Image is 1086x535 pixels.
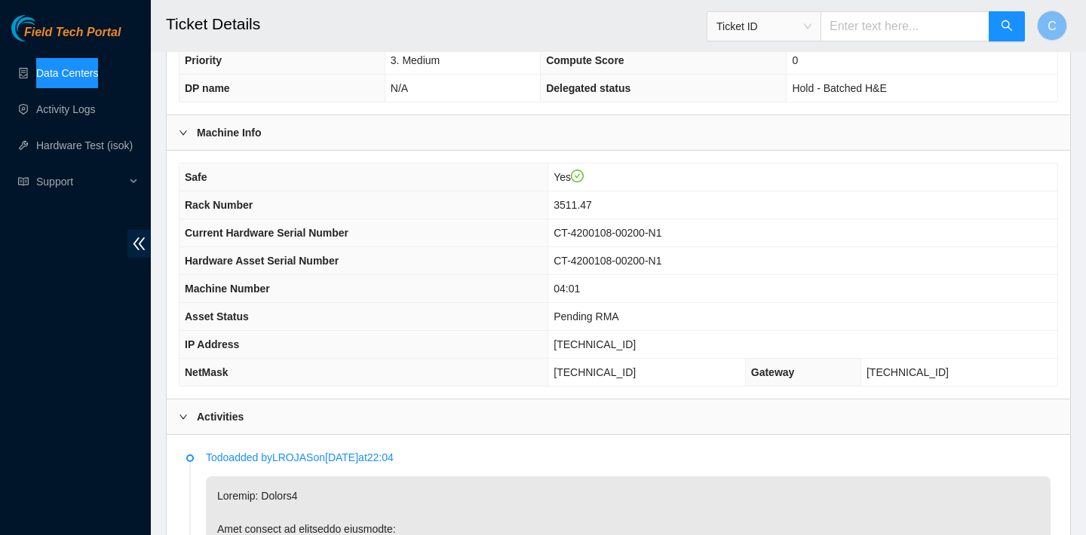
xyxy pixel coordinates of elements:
div: Activities [167,399,1070,434]
a: Activity Logs [36,103,96,115]
span: NetMask [185,366,229,378]
span: CT-4200108-00200-N1 [554,255,661,267]
span: Yes [554,171,584,183]
span: Hold - Batched H&E [792,82,886,94]
span: Field Tech Portal [24,26,121,40]
span: Asset Status [185,310,249,323]
span: [TECHNICAL_ID] [867,366,949,378]
span: Gateway [751,366,795,378]
input: Enter text here... [821,11,989,41]
span: C [1048,17,1057,35]
span: Ticket ID [716,15,811,38]
span: 04:01 [554,283,580,295]
span: CT-4200108-00200-N1 [554,227,661,239]
button: C [1037,11,1067,41]
b: Activities [197,408,244,425]
span: right [179,128,188,137]
span: double-left [127,230,151,258]
span: Safe [185,171,207,183]
span: right [179,412,188,421]
span: [TECHNICAL_ID] [554,366,636,378]
span: Machine Number [185,283,270,295]
span: IP Address [185,338,239,350]
span: read [18,176,29,187]
span: N/A [391,82,408,94]
span: [TECHNICAL_ID] [554,338,636,350]
span: 3511.47 [554,199,592,211]
span: DP name [185,82,230,94]
span: search [1001,20,1013,34]
a: Hardware Test (isok) [36,139,133,151]
div: Machine Info [167,115,1070,150]
button: search [989,11,1025,41]
span: Pending RMA [554,310,618,323]
img: Akamai Technologies [11,15,76,41]
span: Support [36,167,125,197]
span: check-circle [571,170,584,183]
a: Akamai TechnologiesField Tech Portal [11,27,121,47]
span: Current Hardware Serial Number [185,227,348,239]
span: Priority [185,54,222,66]
span: Compute Score [546,54,624,66]
b: Machine Info [197,124,262,141]
span: Hardware Asset Serial Number [185,255,339,267]
span: Delegated status [546,82,630,94]
p: Todo added by LROJAS on [DATE] at 22:04 [206,449,1051,466]
span: 3. Medium [391,54,440,66]
span: 0 [792,54,798,66]
a: Data Centers [36,67,98,79]
span: Rack Number [185,199,253,211]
